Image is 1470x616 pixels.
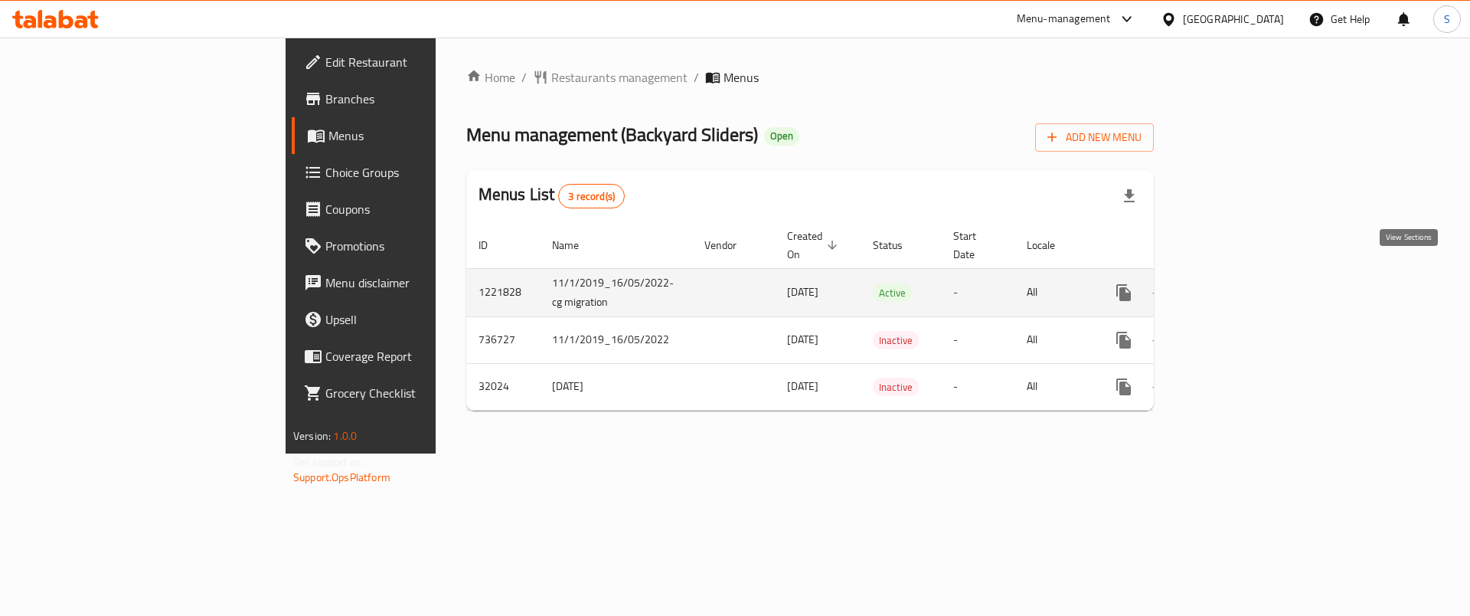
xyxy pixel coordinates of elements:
[558,184,625,208] div: Total records count
[873,283,912,302] div: Active
[540,363,692,410] td: [DATE]
[694,68,699,87] li: /
[325,90,519,108] span: Branches
[953,227,996,264] span: Start Date
[1014,268,1093,316] td: All
[292,228,531,264] a: Promotions
[292,338,531,375] a: Coverage Report
[1017,10,1111,28] div: Menu-management
[764,127,799,146] div: Open
[873,332,919,349] span: Inactive
[325,163,519,182] span: Choice Groups
[292,44,531,80] a: Edit Restaurant
[1093,222,1265,269] th: Actions
[764,129,799,143] span: Open
[941,316,1014,363] td: -
[533,68,688,87] a: Restaurants management
[325,384,519,402] span: Grocery Checklist
[333,426,357,446] span: 1.0.0
[540,268,692,316] td: 11/1/2019_16/05/2022-cg migration
[787,329,818,349] span: [DATE]
[292,301,531,338] a: Upsell
[466,117,758,152] span: Menu management ( Backyard Sliders )
[292,191,531,228] a: Coupons
[941,268,1014,316] td: -
[1047,128,1142,147] span: Add New Menu
[1111,178,1148,215] div: Export file
[873,331,919,349] div: Inactive
[1014,316,1093,363] td: All
[1106,322,1142,359] button: more
[1035,123,1154,152] button: Add New Menu
[293,426,331,446] span: Version:
[293,467,390,487] a: Support.OpsPlatform
[1444,11,1450,28] span: S
[293,452,364,472] span: Get support on:
[873,236,923,254] span: Status
[559,189,624,204] span: 3 record(s)
[873,378,919,396] span: Inactive
[941,363,1014,410] td: -
[466,222,1265,411] table: enhanced table
[704,236,756,254] span: Vendor
[540,316,692,363] td: 11/1/2019_16/05/2022
[325,310,519,329] span: Upsell
[1027,236,1075,254] span: Locale
[787,376,818,396] span: [DATE]
[873,284,912,302] span: Active
[552,236,599,254] span: Name
[292,117,531,154] a: Menus
[292,264,531,301] a: Menu disclaimer
[1014,363,1093,410] td: All
[551,68,688,87] span: Restaurants management
[479,183,625,208] h2: Menus List
[787,227,842,264] span: Created On
[479,236,508,254] span: ID
[724,68,759,87] span: Menus
[325,53,519,71] span: Edit Restaurant
[1183,11,1284,28] div: [GEOGRAPHIC_DATA]
[292,80,531,117] a: Branches
[1142,322,1179,359] button: Change Status
[1106,274,1142,311] button: more
[1142,369,1179,405] button: Change Status
[292,375,531,411] a: Grocery Checklist
[787,282,818,302] span: [DATE]
[1106,369,1142,405] button: more
[466,68,1154,87] nav: breadcrumb
[325,274,519,292] span: Menu disclaimer
[325,347,519,365] span: Coverage Report
[292,154,531,191] a: Choice Groups
[325,237,519,255] span: Promotions
[328,126,519,145] span: Menus
[325,200,519,218] span: Coupons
